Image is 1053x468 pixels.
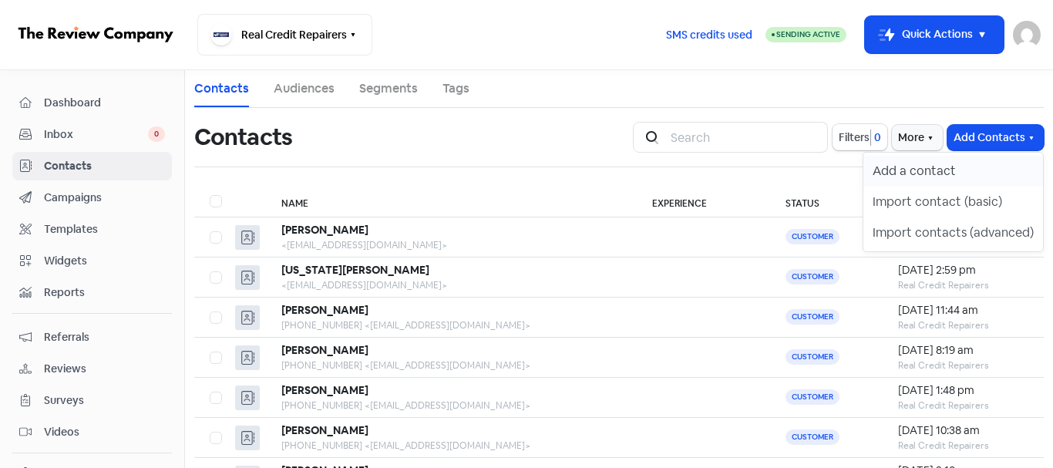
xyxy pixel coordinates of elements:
b: [PERSON_NAME] [281,423,368,437]
span: Reviews [44,361,165,377]
b: [PERSON_NAME] [281,303,368,317]
button: Import contact (basic) [863,187,1043,217]
button: Quick Actions [865,16,1004,53]
span: Customer [786,309,839,325]
a: Campaigns [12,183,172,212]
div: <[EMAIL_ADDRESS][DOMAIN_NAME]> [281,278,621,292]
button: Real Credit Repairers [197,14,372,56]
div: <[EMAIL_ADDRESS][DOMAIN_NAME]> [281,238,621,252]
div: [DATE] 11:44 am [898,302,1028,318]
span: Videos [44,424,165,440]
div: Real Credit Repairers [898,439,1028,453]
div: [PHONE_NUMBER] <[EMAIL_ADDRESS][DOMAIN_NAME]> [281,318,621,332]
a: Widgets [12,247,172,275]
a: Audiences [274,79,335,98]
a: SMS credits used [653,25,765,42]
span: Templates [44,221,165,237]
span: Dashboard [44,95,165,111]
button: Add Contacts [947,125,1044,150]
span: Sending Active [776,29,840,39]
span: Campaigns [44,190,165,206]
h1: Contacts [194,113,292,162]
div: [DATE] 10:38 am [898,423,1028,439]
th: Status [770,186,883,217]
a: Tags [442,79,469,98]
a: Referrals [12,323,172,352]
span: Contacts [44,158,165,174]
div: [DATE] 1:48 pm [898,382,1028,399]
span: Widgets [44,253,165,269]
span: Customer [786,229,839,244]
a: Reviews [12,355,172,383]
a: Templates [12,215,172,244]
a: Contacts [12,152,172,180]
span: Customer [786,429,839,445]
th: Name [266,186,637,217]
div: Real Credit Repairers [898,359,1028,372]
a: Videos [12,418,172,446]
div: Real Credit Repairers [898,278,1028,292]
img: User [1013,21,1041,49]
span: 0 [871,130,881,146]
a: Segments [359,79,418,98]
span: Filters [839,130,870,146]
span: Customer [786,269,839,285]
span: 0 [148,126,165,142]
button: More [892,125,943,150]
span: Reports [44,285,165,301]
button: Filters0 [833,124,887,150]
b: [PERSON_NAME] [281,223,368,237]
span: Customer [786,349,839,365]
div: [PHONE_NUMBER] <[EMAIL_ADDRESS][DOMAIN_NAME]> [281,359,621,372]
a: Reports [12,278,172,307]
b: [PERSON_NAME] [281,343,368,357]
b: [PERSON_NAME] [281,383,368,397]
span: Inbox [44,126,148,143]
div: [DATE] 8:19 am [898,342,1028,359]
th: Experience [637,186,770,217]
div: [PHONE_NUMBER] <[EMAIL_ADDRESS][DOMAIN_NAME]> [281,399,621,412]
div: [DATE] 2:59 pm [898,262,1028,278]
div: Real Credit Repairers [898,399,1028,412]
span: Customer [786,389,839,405]
a: Inbox 0 [12,120,172,149]
a: Contacts [194,79,249,98]
div: [PHONE_NUMBER] <[EMAIL_ADDRESS][DOMAIN_NAME]> [281,439,621,453]
input: Search [661,122,828,153]
span: SMS credits used [666,27,752,43]
button: Import contacts (advanced) [863,217,1043,248]
button: Add a contact [863,156,1043,187]
a: Dashboard [12,89,172,117]
span: Surveys [44,392,165,409]
a: Surveys [12,386,172,415]
span: Referrals [44,329,165,345]
div: Real Credit Repairers [898,318,1028,332]
a: Sending Active [765,25,846,44]
b: [US_STATE][PERSON_NAME] [281,263,429,277]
